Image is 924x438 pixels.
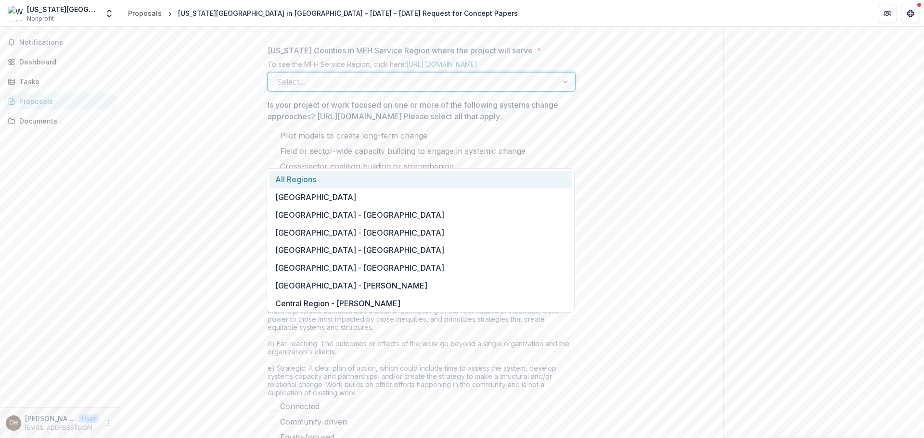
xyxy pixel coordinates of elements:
[268,45,533,56] p: [US_STATE] Counties in MFH Service Region where the project will serve
[178,8,518,18] div: [US_STATE][GEOGRAPHIC_DATA] in [GEOGRAPHIC_DATA] - [DATE] - [DATE] Request for Concept Papers
[4,74,116,89] a: Tasks
[19,116,108,126] div: Documents
[4,93,116,109] a: Proposals
[25,413,75,424] p: [PERSON_NAME]
[103,417,114,429] button: More
[124,6,522,20] nav: breadcrumb
[280,416,347,427] span: Community-driven
[269,206,572,224] div: [GEOGRAPHIC_DATA] - [GEOGRAPHIC_DATA]
[878,4,897,23] button: Partners
[19,76,108,87] div: Tasks
[406,60,477,68] a: [URL][DOMAIN_NAME]
[280,161,454,172] span: Cross-sector coalition building or strengthening
[4,35,116,50] button: Notifications
[280,400,320,412] span: Connected
[79,414,99,423] p: User
[19,38,112,47] span: Notifications
[280,130,427,141] span: Pilot models to create long-term change
[103,4,116,23] button: Open entity switcher
[269,294,572,312] div: Central Region - [PERSON_NAME]
[268,99,570,122] p: Is your project or work focused on one or more of the following systems change approaches? [URL][...
[19,96,108,106] div: Proposals
[8,6,23,21] img: Washington University in St. Louis
[268,241,576,400] div: a) Connected: Partnerships (formal or informal) that will strengthen an existing network or build...
[269,276,572,294] div: [GEOGRAPHIC_DATA] - [PERSON_NAME]
[4,54,116,70] a: Dashboard
[27,14,54,23] span: Nonprofit
[268,60,576,72] div: To see the MFH Service Region, click here:
[9,420,18,426] div: Chad Henry
[269,188,572,206] div: [GEOGRAPHIC_DATA]
[124,6,166,20] a: Proposals
[27,4,99,14] div: [US_STATE][GEOGRAPHIC_DATA] in [GEOGRAPHIC_DATA][PERSON_NAME]
[128,8,162,18] div: Proposals
[25,424,99,432] p: [EMAIL_ADDRESS][DOMAIN_NAME]
[269,241,572,259] div: [GEOGRAPHIC_DATA] - [GEOGRAPHIC_DATA]
[269,171,572,188] div: All Regions
[269,259,572,277] div: [GEOGRAPHIC_DATA] - [GEOGRAPHIC_DATA]
[280,145,526,157] span: Field or sector-wide capacity building to engage in systemic change
[19,57,108,67] div: Dashboard
[4,113,116,129] a: Documents
[269,224,572,241] div: [GEOGRAPHIC_DATA] - [GEOGRAPHIC_DATA]
[901,4,920,23] button: Get Help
